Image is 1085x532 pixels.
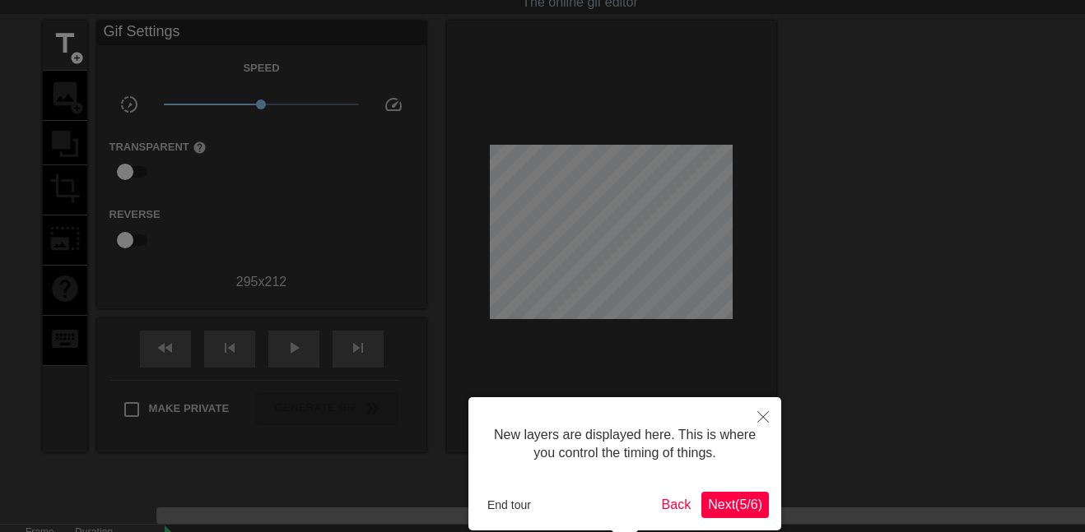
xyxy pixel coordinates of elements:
[701,492,769,518] button: Next
[481,493,538,517] button: End tour
[481,409,769,479] div: New layers are displayed here. This is where you control the timing of things.
[745,397,781,435] button: Close
[708,497,762,511] span: Next ( 5 / 6 )
[655,492,698,518] button: Back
